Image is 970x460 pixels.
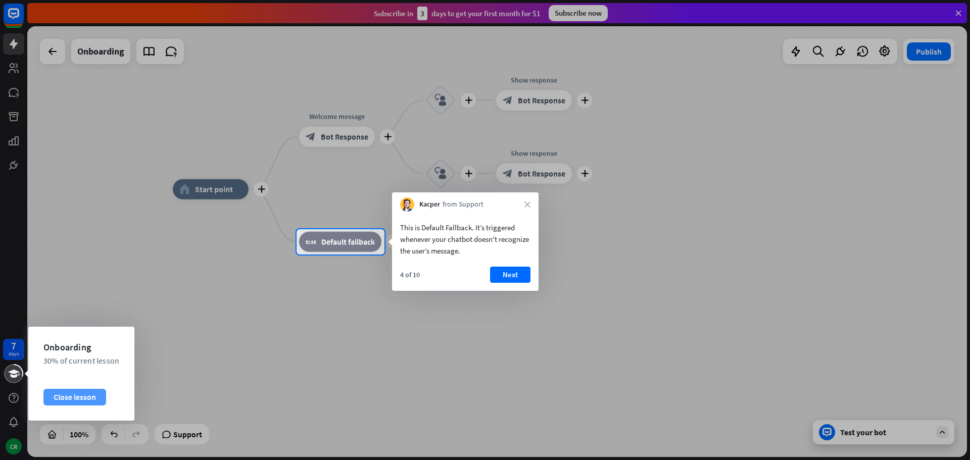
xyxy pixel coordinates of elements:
span: from Support [443,199,483,210]
button: Open LiveChat chat widget [8,4,38,34]
div: Onboarding [28,342,134,352]
i: block_fallback [306,237,316,247]
span: Default fallback [321,237,375,247]
div: 30% of current lesson [28,355,134,366]
button: Next [490,267,530,283]
span: Kacper [419,199,440,210]
div: This is Default Fallback. It’s triggered whenever your chatbot doesn't recognize the user’s message. [400,222,530,257]
i: close [524,201,530,208]
div: Close lesson [43,389,106,405]
div: 4 of 10 [400,270,420,279]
